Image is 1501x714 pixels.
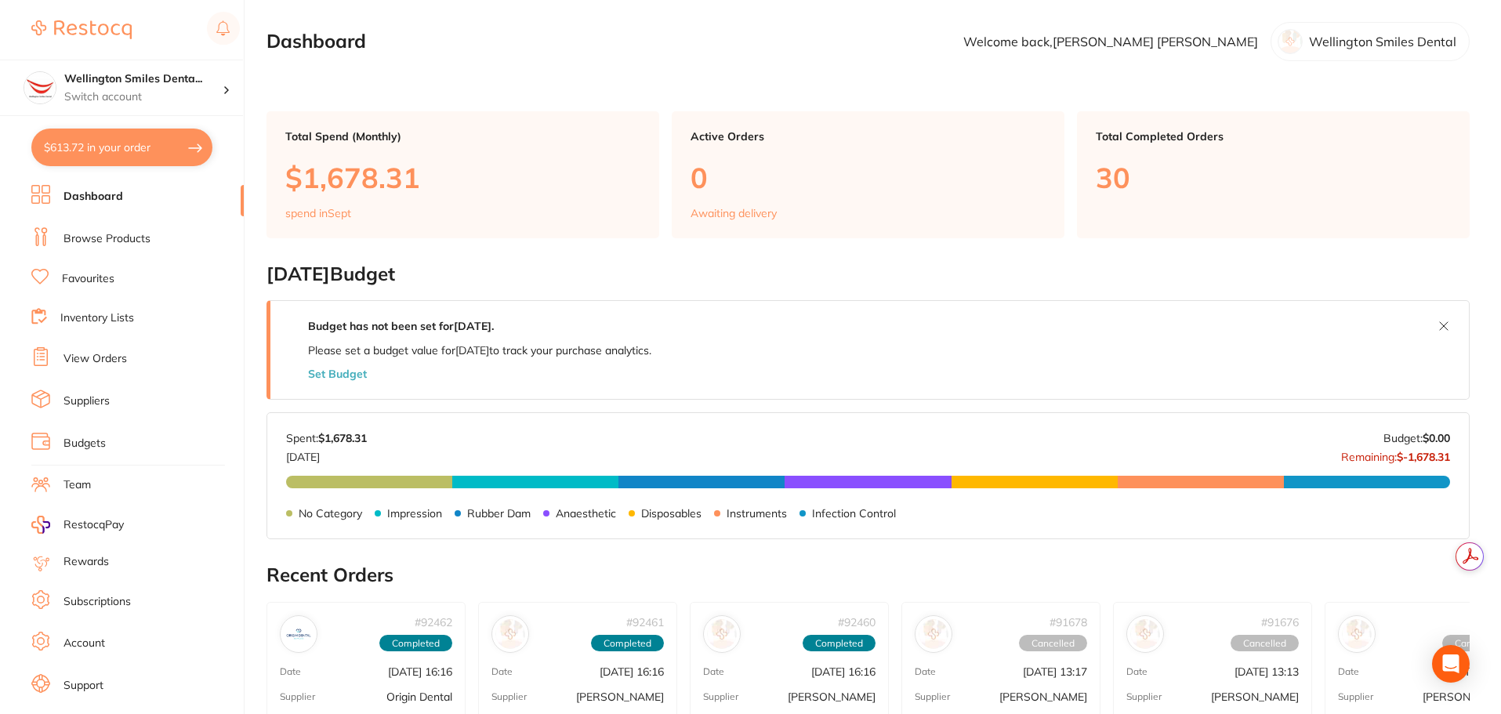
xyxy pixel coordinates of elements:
[63,231,150,247] a: Browse Products
[491,691,527,702] p: Supplier
[641,507,702,520] p: Disposables
[308,344,651,357] p: Please set a budget value for [DATE] to track your purchase analytics.
[63,594,131,610] a: Subscriptions
[672,111,1064,238] a: Active Orders0Awaiting delivery
[284,619,314,649] img: Origin Dental
[63,189,123,205] a: Dashboard
[703,691,738,702] p: Supplier
[60,310,134,326] a: Inventory Lists
[1023,665,1087,678] p: [DATE] 13:17
[626,616,664,629] p: # 92461
[963,34,1258,49] p: Welcome back, [PERSON_NAME] [PERSON_NAME]
[1019,635,1087,652] span: Cancelled
[707,619,737,649] img: Adam Dental
[285,161,640,194] p: $1,678.31
[31,12,132,48] a: Restocq Logo
[266,263,1470,285] h2: [DATE] Budget
[31,516,124,534] a: RestocqPay
[838,616,876,629] p: # 92460
[703,666,724,677] p: Date
[1130,619,1160,649] img: Adam Dental
[1383,432,1450,444] p: Budget:
[1231,635,1299,652] span: Cancelled
[386,690,452,703] p: Origin Dental
[576,690,664,703] p: [PERSON_NAME]
[285,130,640,143] p: Total Spend (Monthly)
[286,432,367,444] p: Spent:
[266,31,366,53] h2: Dashboard
[812,507,896,520] p: Infection Control
[1126,666,1148,677] p: Date
[1211,690,1299,703] p: [PERSON_NAME]
[1096,161,1451,194] p: 30
[388,665,452,678] p: [DATE] 16:16
[63,477,91,493] a: Team
[286,444,367,463] p: [DATE]
[379,635,452,652] span: Completed
[31,516,50,534] img: RestocqPay
[31,129,212,166] button: $613.72 in your order
[280,691,315,702] p: Supplier
[915,666,936,677] p: Date
[1096,130,1451,143] p: Total Completed Orders
[1309,34,1456,49] p: Wellington Smiles Dental
[591,635,664,652] span: Completed
[788,690,876,703] p: [PERSON_NAME]
[1432,645,1470,683] div: Open Intercom Messenger
[1338,666,1359,677] p: Date
[31,20,132,39] img: Restocq Logo
[64,71,223,87] h4: Wellington Smiles Dental
[691,207,777,219] p: Awaiting delivery
[62,271,114,287] a: Favourites
[63,554,109,570] a: Rewards
[1338,691,1373,702] p: Supplier
[387,507,442,520] p: Impression
[1341,444,1450,463] p: Remaining:
[1423,431,1450,445] strong: $0.00
[999,690,1087,703] p: [PERSON_NAME]
[1397,450,1450,464] strong: $-1,678.31
[556,507,616,520] p: Anaesthetic
[467,507,531,520] p: Rubber Dam
[63,393,110,409] a: Suppliers
[308,368,367,380] button: Set Budget
[1126,691,1162,702] p: Supplier
[299,507,362,520] p: No Category
[919,619,948,649] img: Adam Dental
[600,665,664,678] p: [DATE] 16:16
[63,636,105,651] a: Account
[915,691,950,702] p: Supplier
[280,666,301,677] p: Date
[63,678,103,694] a: Support
[285,207,351,219] p: spend in Sept
[1342,619,1372,649] img: Henry Schein Halas
[266,111,659,238] a: Total Spend (Monthly)$1,678.31spend inSept
[1050,616,1087,629] p: # 91678
[63,517,124,533] span: RestocqPay
[318,431,367,445] strong: $1,678.31
[1235,665,1299,678] p: [DATE] 13:13
[1261,616,1299,629] p: # 91676
[308,319,494,333] strong: Budget has not been set for [DATE] .
[727,507,787,520] p: Instruments
[491,666,513,677] p: Date
[415,616,452,629] p: # 92462
[63,436,106,451] a: Budgets
[691,161,1046,194] p: 0
[1077,111,1470,238] a: Total Completed Orders30
[64,89,223,105] p: Switch account
[24,72,56,103] img: Wellington Smiles Dental
[495,619,525,649] img: Henry Schein Halas
[803,635,876,652] span: Completed
[63,351,127,367] a: View Orders
[691,130,1046,143] p: Active Orders
[266,564,1470,586] h2: Recent Orders
[811,665,876,678] p: [DATE] 16:16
